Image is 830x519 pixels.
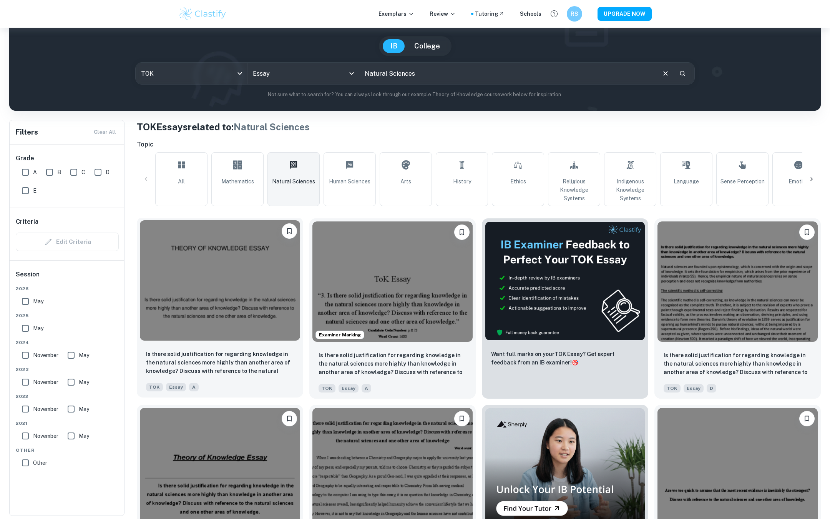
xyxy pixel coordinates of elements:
a: ThumbnailWant full marks on yourTOK Essay? Get expert feedback from an IB examiner! [482,218,648,399]
span: TOK [664,384,681,393]
span: November [33,405,58,413]
span: November [33,378,58,386]
button: Bookmark [799,225,815,240]
div: Essay [247,63,359,84]
span: 2023 [16,366,119,373]
h6: Filters [16,127,38,138]
span: May [79,351,89,359]
span: 2026 [16,285,119,292]
button: RS [567,6,582,22]
span: Emotion [788,177,809,186]
span: Arts [400,177,411,186]
span: All [178,177,185,186]
span: 🎯 [572,359,578,366]
span: Indigenous Knowledge Systems [608,177,653,203]
span: May [79,405,89,413]
span: May [33,297,43,306]
button: IB [383,39,405,53]
span: C [81,168,85,176]
a: BookmarkIs there solid justification for regarding knowledge in the natural sciences more highly ... [137,218,303,399]
img: TOK Essay example thumbnail: Is there solid justification for regardi [657,221,818,342]
span: D [707,384,716,393]
span: A [33,168,37,176]
img: TOK Essay example thumbnail: Is there solid justification for regardi [312,221,473,342]
p: Is there solid justification for regarding knowledge in the natural sciences more highly than kno... [664,351,812,377]
span: 2022 [16,393,119,400]
span: November [33,432,58,440]
img: Thumbnail [485,221,645,341]
button: Bookmark [282,411,297,426]
p: Exemplars [378,10,414,18]
h6: Session [16,270,119,285]
h6: Grade [16,154,119,163]
button: Bookmark [799,411,815,426]
img: TOK Essay example thumbnail: Is there solid justification for regardi [140,220,300,341]
span: A [189,383,199,391]
input: E.g. communication of knowledge, human science, eradication of smallpox... [359,63,655,84]
a: Schools [520,10,541,18]
p: Is there solid justification for regarding knowledge in the natural sciences more highly than ano... [146,350,294,376]
a: Examiner MarkingBookmarkIs there solid justification for regarding knowledge in the natural scien... [309,218,476,399]
span: Ethics [510,177,526,186]
p: Want full marks on your TOK Essay ? Get expert feedback from an IB examiner! [491,350,639,367]
h1: TOK Essays related to: [137,120,821,134]
p: Review [430,10,456,18]
button: College [407,39,448,53]
span: Language [674,177,699,186]
span: 2021 [16,420,119,427]
img: Clastify logo [178,6,227,22]
span: Other [33,459,47,467]
span: A [362,384,371,393]
span: Mathematics [221,177,254,186]
span: D [106,168,110,176]
button: Help and Feedback [548,7,561,20]
p: Not sure what to search for? You can always look through our example Theory of Knowledge coursewo... [15,91,815,98]
span: 2024 [16,339,119,346]
span: May [33,324,43,333]
button: Search [676,67,689,80]
span: 2025 [16,312,119,319]
button: Bookmark [454,411,470,426]
span: Other [16,447,119,454]
button: Bookmark [454,225,470,240]
button: UPGRADE NOW [598,7,652,21]
span: Sense Perception [720,177,765,186]
a: BookmarkIs there solid justification for regarding knowledge in the natural sciences more highly ... [654,218,821,399]
a: Tutoring [475,10,505,18]
span: TOK [319,384,335,393]
span: Natural Sciences [272,177,315,186]
span: TOK [146,383,163,391]
span: Religious Knowledge Systems [551,177,597,203]
div: TOK [136,63,247,84]
p: Is there solid justification for regarding knowledge in the natural sciences more highly than kno... [319,351,466,377]
h6: Criteria [16,217,38,226]
button: Bookmark [282,223,297,239]
span: Essay [166,383,186,391]
span: History [453,177,471,186]
span: Human Sciences [329,177,370,186]
h6: RS [570,10,579,18]
button: Clear [658,66,673,81]
span: Essay [339,384,359,393]
span: Examiner Marking [316,331,364,338]
span: May [79,432,89,440]
div: Criteria filters are unavailable when searching by topic [16,233,119,251]
span: E [33,186,37,195]
span: Essay [684,384,704,393]
span: Natural Sciences [234,121,310,132]
span: B [57,168,61,176]
span: May [79,378,89,386]
h6: Topic [137,140,821,149]
span: November [33,351,58,359]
